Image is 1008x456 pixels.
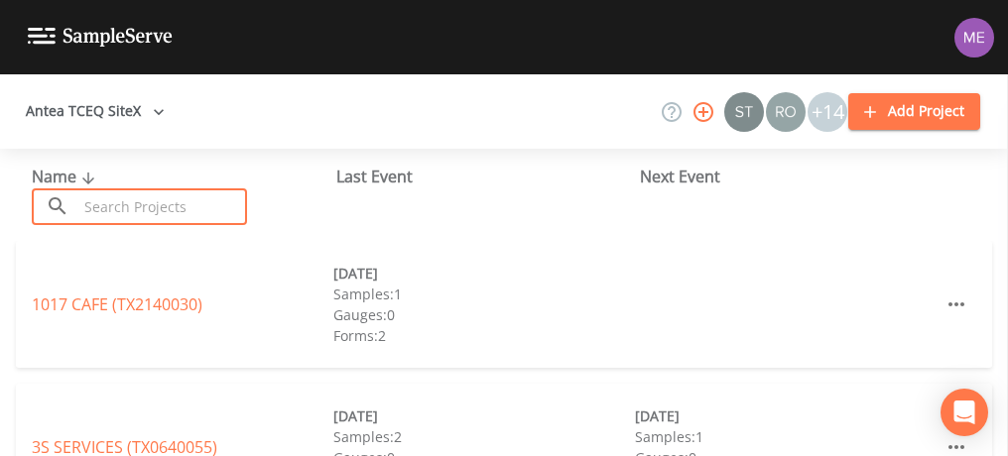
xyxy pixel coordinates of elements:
[28,28,173,47] img: logo
[18,93,173,130] button: Antea TCEQ SiteX
[32,166,100,187] span: Name
[808,92,847,132] div: +14
[333,405,635,426] div: [DATE]
[640,165,945,188] div: Next Event
[954,18,994,57] img: d4d65db7c401dd99d63b7ad86343d265
[333,284,635,304] div: Samples: 1
[765,92,807,132] div: Rodolfo Ramirez
[333,325,635,346] div: Forms: 2
[336,165,641,188] div: Last Event
[333,304,635,325] div: Gauges: 0
[77,188,247,225] input: Search Projects
[941,389,988,436] div: Open Intercom Messenger
[333,426,635,447] div: Samples: 2
[635,405,937,426] div: [DATE]
[635,426,937,447] div: Samples: 1
[766,92,806,132] img: 7e5c62b91fde3b9fc00588adc1700c9a
[333,263,635,284] div: [DATE]
[724,92,764,132] img: c0670e89e469b6405363224a5fca805c
[32,293,202,315] a: 1017 CAFE (TX2140030)
[848,93,980,130] button: Add Project
[723,92,765,132] div: Stan Porter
